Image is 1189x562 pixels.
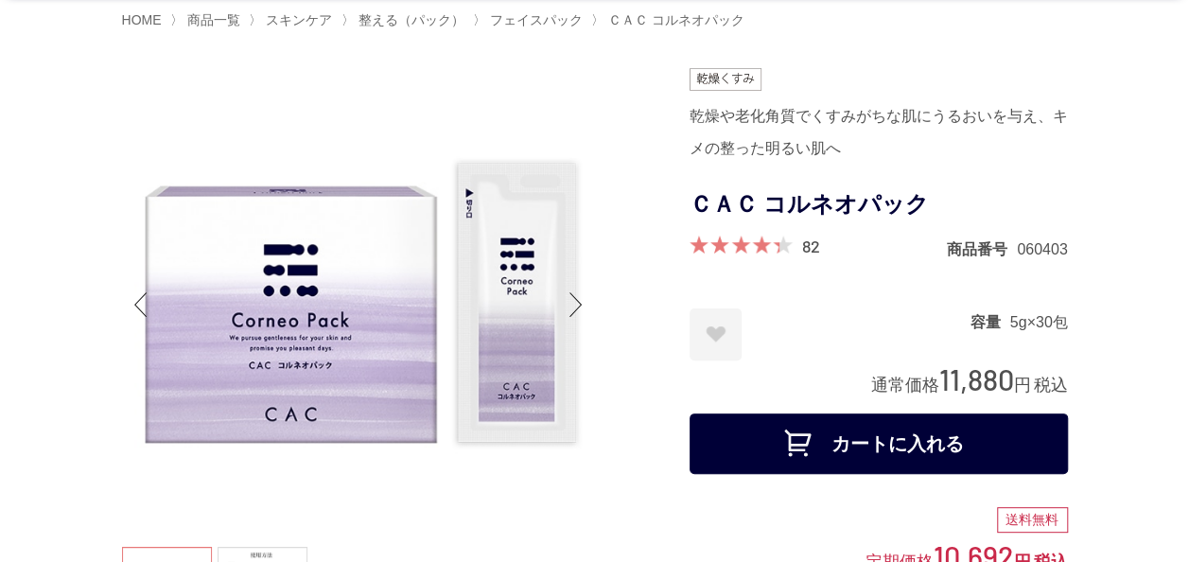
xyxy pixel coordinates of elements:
[486,12,583,27] a: フェイスパック
[358,12,464,27] span: 整える（パック）
[170,11,245,29] li: 〉
[1017,239,1067,259] dd: 060403
[802,236,820,256] a: 82
[970,312,1010,332] dt: 容量
[690,68,762,91] img: 乾燥くすみ
[1010,312,1068,332] dd: 5g×30包
[557,267,595,342] div: Next slide
[690,308,742,360] a: お気に入りに登録する
[591,11,749,29] li: 〉
[1014,376,1031,395] span: 円
[690,413,1068,474] button: カートに入れる
[997,507,1068,534] div: 送料無料
[341,11,469,29] li: 〉
[187,12,240,27] span: 商品一覧
[608,12,744,27] span: ＣＡＣ コルネオパック
[939,361,1014,396] span: 11,880
[266,12,332,27] span: スキンケア
[122,12,162,27] a: HOME
[184,12,240,27] a: 商品一覧
[122,68,595,541] img: ＣＡＣ コルネオパック
[249,11,337,29] li: 〉
[490,12,583,27] span: フェイスパック
[262,12,332,27] a: スキンケア
[473,11,587,29] li: 〉
[871,376,939,395] span: 通常価格
[604,12,744,27] a: ＣＡＣ コルネオパック
[355,12,464,27] a: 整える（パック）
[1034,376,1068,395] span: 税込
[690,184,1068,226] h1: ＣＡＣ コルネオパック
[122,267,160,342] div: Previous slide
[690,100,1068,165] div: 乾燥や老化角質でくすみがちな肌にうるおいを与え、キメの整った明るい肌へ
[947,239,1017,259] dt: 商品番号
